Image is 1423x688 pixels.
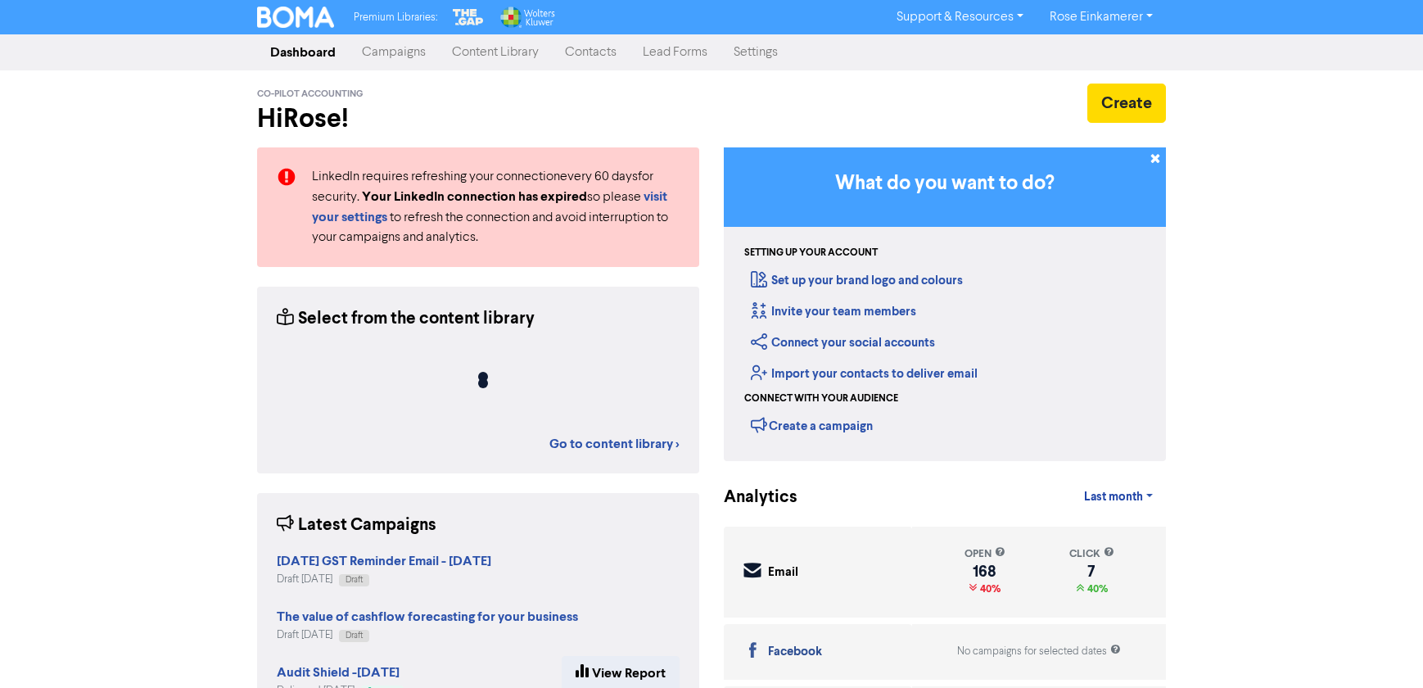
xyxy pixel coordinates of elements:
[354,12,437,23] span: Premium Libraries:
[1037,4,1166,30] a: Rose Einkamerer
[257,36,349,69] a: Dashboard
[362,188,587,205] strong: Your LinkedIn connection has expired
[957,644,1121,659] div: No campaigns for selected dates
[630,36,721,69] a: Lead Forms
[724,147,1166,461] div: Getting Started in BOMA
[277,555,491,568] a: [DATE] GST Reminder Email - [DATE]
[751,304,916,319] a: Invite your team members
[277,553,491,569] strong: [DATE] GST Reminder Email - [DATE]
[744,246,878,260] div: Setting up your account
[499,7,554,28] img: Wolters Kluwer
[751,273,963,288] a: Set up your brand logo and colours
[751,366,978,382] a: Import your contacts to deliver email
[1069,565,1114,578] div: 7
[1087,84,1166,123] button: Create
[277,664,400,681] strong: Audit Shield -[DATE]
[768,643,822,662] div: Facebook
[312,191,667,224] a: visit your settings
[1084,490,1143,505] span: Last month
[1084,582,1108,595] span: 40%
[439,36,552,69] a: Content Library
[346,631,363,640] span: Draft
[277,609,578,625] strong: The value of cashflow forecasting for your business
[349,36,439,69] a: Campaigns
[721,36,791,69] a: Settings
[964,565,1005,578] div: 168
[277,611,578,624] a: The value of cashflow forecasting for your business
[257,7,334,28] img: BOMA Logo
[883,4,1037,30] a: Support & Resources
[768,564,798,582] div: Email
[1071,481,1166,514] a: Last month
[277,572,491,587] div: Draft [DATE]
[724,485,777,510] div: Analytics
[450,7,486,28] img: The Gap
[552,36,630,69] a: Contacts
[277,306,535,332] div: Select from the content library
[277,667,400,680] a: Audit Shield -[DATE]
[257,88,364,100] span: Co-Pilot Accounting
[277,627,578,643] div: Draft [DATE]
[751,413,873,437] div: Create a campaign
[977,582,1001,595] span: 40%
[748,172,1141,196] h3: What do you want to do?
[1069,546,1114,562] div: click
[549,434,680,454] a: Go to content library >
[751,335,935,351] a: Connect your social accounts
[257,103,699,134] h2: Hi Rose !
[964,546,1005,562] div: open
[346,576,363,584] span: Draft
[277,513,436,538] div: Latest Campaigns
[744,392,898,406] div: Connect with your audience
[300,167,692,247] div: LinkedIn requires refreshing your connection every 60 days for security. so please to refresh the...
